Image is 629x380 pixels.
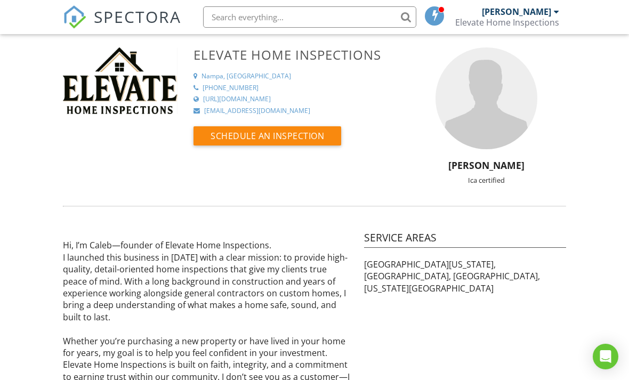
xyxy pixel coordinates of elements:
div: [EMAIL_ADDRESS][DOMAIN_NAME] [204,107,310,116]
p: [GEOGRAPHIC_DATA][US_STATE], [GEOGRAPHIC_DATA], [GEOGRAPHIC_DATA], [US_STATE][GEOGRAPHIC_DATA] [364,258,566,294]
div: [URL][DOMAIN_NAME] [203,95,271,104]
div: Elevate Home Inspections [455,17,559,28]
h4: Service Areas [364,231,566,248]
div: [PHONE_NUMBER] [203,84,259,93]
a: [URL][DOMAIN_NAME] [193,95,394,104]
div: Open Intercom Messenger [593,344,618,369]
input: Search everything... [203,6,416,28]
span: SPECTORA [94,5,181,28]
h5: [PERSON_NAME] [400,160,572,171]
button: Schedule an Inspection [193,126,341,145]
a: [PHONE_NUMBER] [193,84,394,93]
img: Screen%20Shot%202025-07-31%20at%2011.42.00%20AM.png [63,47,178,114]
div: Ica certified [400,176,572,184]
img: The Best Home Inspection Software - Spectora [63,5,86,29]
img: default-user-f0147aede5fd5fa78ca7ade42f37bd4542148d508eef1c3d3ea960f66861d68b.jpg [436,47,537,149]
a: Schedule an Inspection [193,133,341,145]
div: Nampa, [GEOGRAPHIC_DATA] [201,72,291,81]
a: SPECTORA [63,14,181,37]
a: [EMAIL_ADDRESS][DOMAIN_NAME] [193,107,394,116]
div: [PERSON_NAME] [482,6,551,17]
h3: Elevate Home Inspections [193,47,394,62]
